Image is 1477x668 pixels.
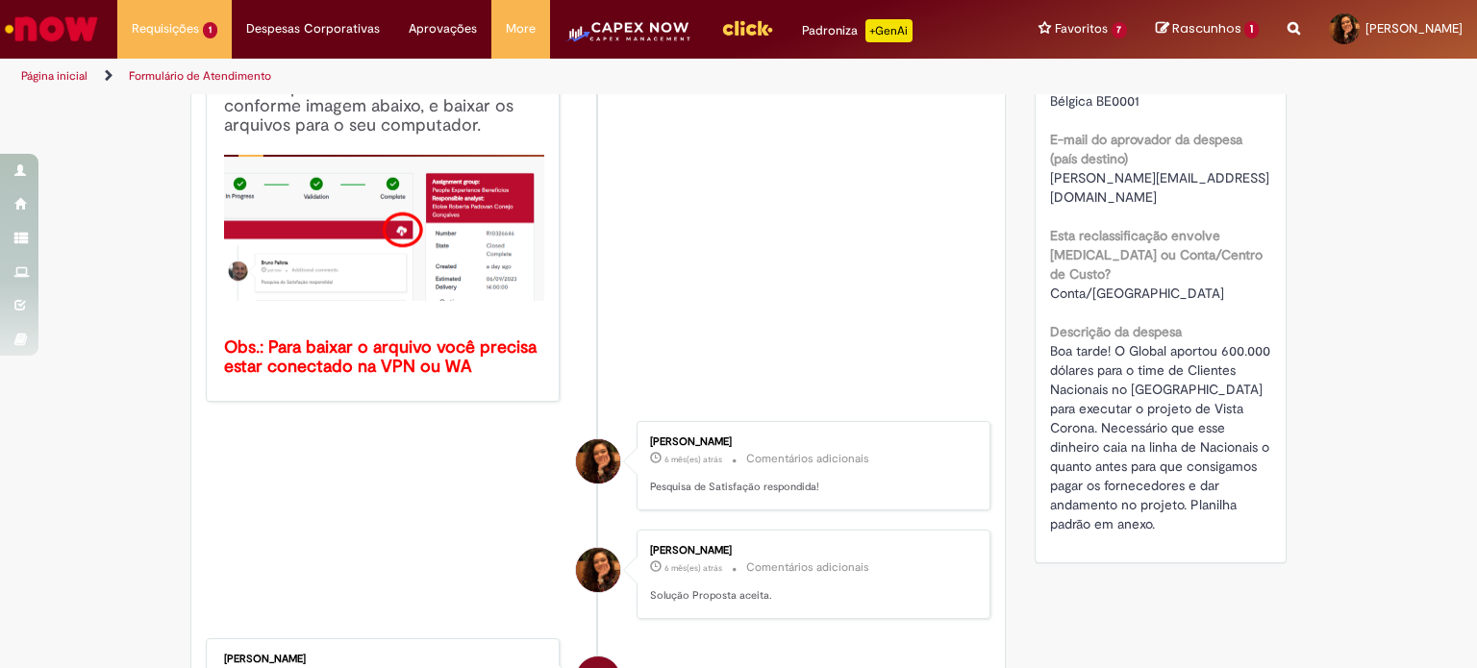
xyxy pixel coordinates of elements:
[21,68,88,84] a: Página inicial
[650,436,970,448] div: [PERSON_NAME]
[576,548,620,592] div: Laura Vitoria Bochini Da Silva
[664,562,722,574] span: 6 mês(es) atrás
[1365,20,1463,37] span: [PERSON_NAME]
[576,439,620,483] div: Laura Vitoria Bochini Da Silva
[650,588,970,604] p: Solução Proposta aceita.
[1050,131,1242,167] b: E-mail do aprovador da despesa (país destino)
[1050,227,1263,283] b: Esta reclassificação envolve [MEDICAL_DATA] ou Conta/Centro de Custo?
[650,480,970,495] p: Pesquisa de Satisfação respondida!
[224,155,544,301] img: x_mdbda_azure_blob.picture2.png
[1112,22,1128,38] span: 7
[664,562,722,574] time: 21/02/2025 09:19:05
[1050,169,1269,206] span: [PERSON_NAME][EMAIL_ADDRESS][DOMAIN_NAME]
[1050,323,1182,340] b: Descrição da despesa
[746,451,869,467] small: Comentários adicionais
[132,19,199,38] span: Requisições
[203,22,217,38] span: 1
[1244,21,1259,38] span: 1
[721,13,773,42] img: click_logo_yellow_360x200.png
[802,19,913,42] div: Padroniza
[650,545,970,557] div: [PERSON_NAME]
[865,19,913,42] p: +GenAi
[2,10,101,48] img: ServiceNow
[664,454,722,465] span: 6 mês(es) atrás
[224,336,541,378] b: Obs.: Para baixar o arquivo você precisa estar conectado na VPN ou WA
[14,59,970,94] ul: Trilhas de página
[1050,342,1274,532] span: Boa tarde! O Global aportou 600.000 dólares para o time de Clientes Nacionais no [GEOGRAPHIC_DATA...
[1172,19,1241,37] span: Rascunhos
[1055,19,1108,38] span: Favoritos
[1050,92,1139,110] span: Bélgica BE0001
[1050,285,1224,302] span: Conta/[GEOGRAPHIC_DATA]
[129,68,271,84] a: Formulário de Atendimento
[564,19,692,58] img: CapexLogo5.png
[1156,20,1259,38] a: Rascunhos
[409,19,477,38] span: Aprovações
[506,19,536,38] span: More
[224,654,544,665] div: [PERSON_NAME]
[746,559,869,576] small: Comentários adicionais
[246,19,380,38] span: Despesas Corporativas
